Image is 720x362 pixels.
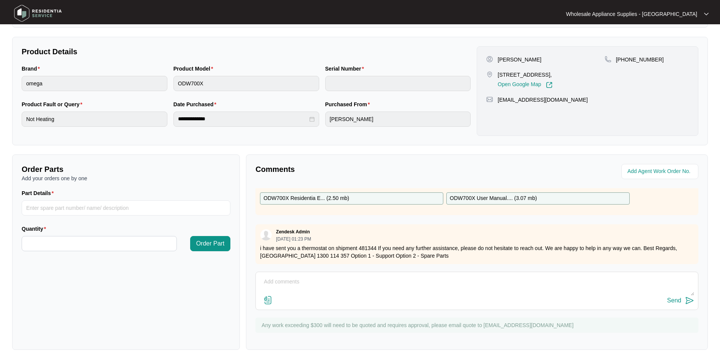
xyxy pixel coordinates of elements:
[22,101,85,108] label: Product Fault or Query
[22,225,49,233] label: Quantity
[22,175,230,182] p: Add your orders one by one
[22,236,176,251] input: Quantity
[486,96,493,103] img: map-pin
[667,296,694,306] button: Send
[685,296,694,305] img: send-icon.svg
[486,71,493,78] img: map-pin
[260,244,694,260] p: i have sent you a thermostat on shipment 481344 If you need any further assistance, please do not...
[546,82,553,88] img: Link-External
[498,71,552,79] p: [STREET_ADDRESS],
[325,112,471,127] input: Purchased From
[704,12,709,16] img: dropdown arrow
[325,65,367,72] label: Serial Number
[190,236,231,251] button: Order Part
[11,2,65,25] img: residentia service logo
[616,56,664,63] p: [PHONE_NUMBER]
[22,112,167,127] input: Product Fault or Query
[450,194,537,203] p: ODW700X User Manual.... ( 3.07 mb )
[178,115,308,123] input: Date Purchased
[627,167,694,176] input: Add Agent Work Order No.
[276,229,310,235] p: Zendesk Admin
[263,296,273,305] img: file-attachment-doc.svg
[22,189,57,197] label: Part Details
[196,239,225,248] span: Order Part
[498,96,588,104] p: [EMAIL_ADDRESS][DOMAIN_NAME]
[22,46,471,57] p: Product Details
[325,101,373,108] label: Purchased From
[22,200,230,216] input: Part Details
[260,229,272,241] img: user.svg
[22,76,167,91] input: Brand
[566,10,697,18] p: Wholesale Appliance Supplies - [GEOGRAPHIC_DATA]
[262,321,695,329] p: Any work exceeding $300 will need to be quoted and requires approval, please email quote to [EMAI...
[22,164,230,175] p: Order Parts
[22,65,43,72] label: Brand
[263,194,349,203] p: ODW700X Residentia E... ( 2.50 mb )
[276,237,311,241] p: [DATE] 01:23 PM
[486,56,493,63] img: user-pin
[255,164,471,175] p: Comments
[173,101,219,108] label: Date Purchased
[605,56,611,63] img: map-pin
[667,297,681,304] div: Send
[498,82,552,88] a: Open Google Map
[325,76,471,91] input: Serial Number
[498,56,541,63] p: [PERSON_NAME]
[173,65,216,72] label: Product Model
[173,76,319,91] input: Product Model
